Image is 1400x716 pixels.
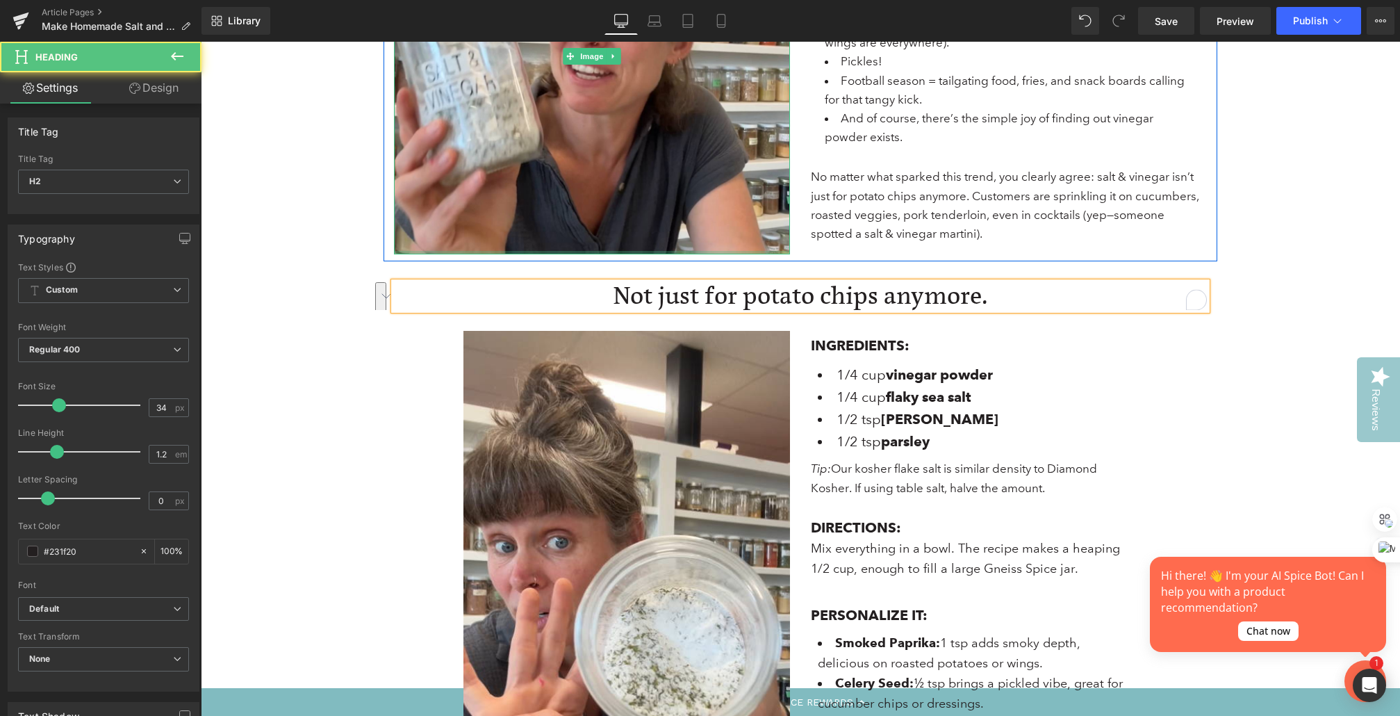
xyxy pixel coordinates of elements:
[680,369,798,386] strong: [PERSON_NAME]
[705,7,738,35] a: Mobile
[617,592,930,632] li: 1 tsp adds smoky depth, delicious on roasted potatoes or wings.
[18,154,189,164] div: Title Tag
[175,450,187,459] span: em
[1217,14,1254,29] span: Preview
[610,420,630,434] i: Tip:
[18,382,189,391] div: Font Size
[634,594,739,609] strong: Smoked Paprika:
[1071,7,1099,35] button: Undo
[960,526,1174,574] div: Hi there! 👋 I'm your AI Spice Bot! Can I help you with a product recommendation?
[18,632,189,642] div: Text Transform
[18,323,189,332] div: Font Weight
[29,344,81,355] b: Regular 400
[175,403,187,412] span: px
[44,544,133,559] input: Color
[1037,580,1098,599] div: Chat now
[610,128,998,200] span: No matter what sparked this trend, you clearly agree: salt & vinegar isn’t just for potato chips ...
[18,118,59,138] div: Title Tag
[638,7,671,35] a: Laptop
[201,7,270,35] a: New Library
[18,261,189,272] div: Text Styles
[18,580,189,590] div: Font
[610,295,709,312] strong: INGREDIENTS:
[1293,15,1328,26] span: Publish
[1276,7,1361,35] button: Publish
[29,603,59,615] i: Default
[42,21,175,32] span: Make Homemade Salt and Vinegar Seasoning with Gneiss Spice
[617,366,930,389] li: 1/2 tsp
[617,672,930,713] li: 1 tsp sharpens the tang, ideal for fries or coleslaw.
[18,428,189,438] div: Line Height
[610,418,937,455] p: Our kosher flake salt is similar density to Diamond Kosher. If using table salt, halve the amount.
[634,634,713,649] strong: Celery Seed:
[46,284,78,296] b: Custom
[685,347,770,364] strong: flaky sea salt
[1105,7,1133,35] button: Redo
[175,496,187,505] span: px
[624,70,953,103] span: And of course, there’s the simple joy of finding out vinegar powder exists.
[18,521,189,531] div: Text Color
[1200,7,1271,35] a: Preview
[1353,669,1386,702] div: Open Intercom Messenger
[685,325,792,341] strong: vinegar powder
[228,15,261,27] span: Library
[193,241,1006,269] div: To enrich screen reader interactions, please activate Accessibility in Grammarly extension settings
[617,344,930,366] li: 1/4 cup
[610,565,727,582] strong: PERSONALIZE IT:
[610,497,937,537] p: Mix everything in a bowl. The recipe makes a heaping 1/2 cup, enough to fill a large Gneiss Spice...
[617,389,930,411] li: 1/2 tsp
[193,241,1006,269] h2: Not just for potato chips anymore.
[604,7,638,35] a: Desktop
[42,7,201,18] a: Article Pages
[35,51,78,63] span: Heading
[617,632,930,672] li: ½ tsp brings a pickled vibe, great for cucumber chips or dressings.
[610,478,700,494] strong: DIRECTIONS:
[104,72,204,104] a: Design
[1155,14,1178,29] span: Save
[29,176,41,186] b: H2
[155,539,188,564] div: %
[671,7,705,35] a: Tablet
[1367,7,1394,35] button: More
[680,391,729,408] b: parsley
[18,475,189,485] div: Letter Spacing
[18,225,75,245] div: Typography
[1169,615,1183,628] span: 1
[201,42,1400,716] iframe: To enrich screen reader interactions, please activate Accessibility in Grammarly extension settings
[617,322,930,344] li: 1/4 cup
[29,653,51,664] b: None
